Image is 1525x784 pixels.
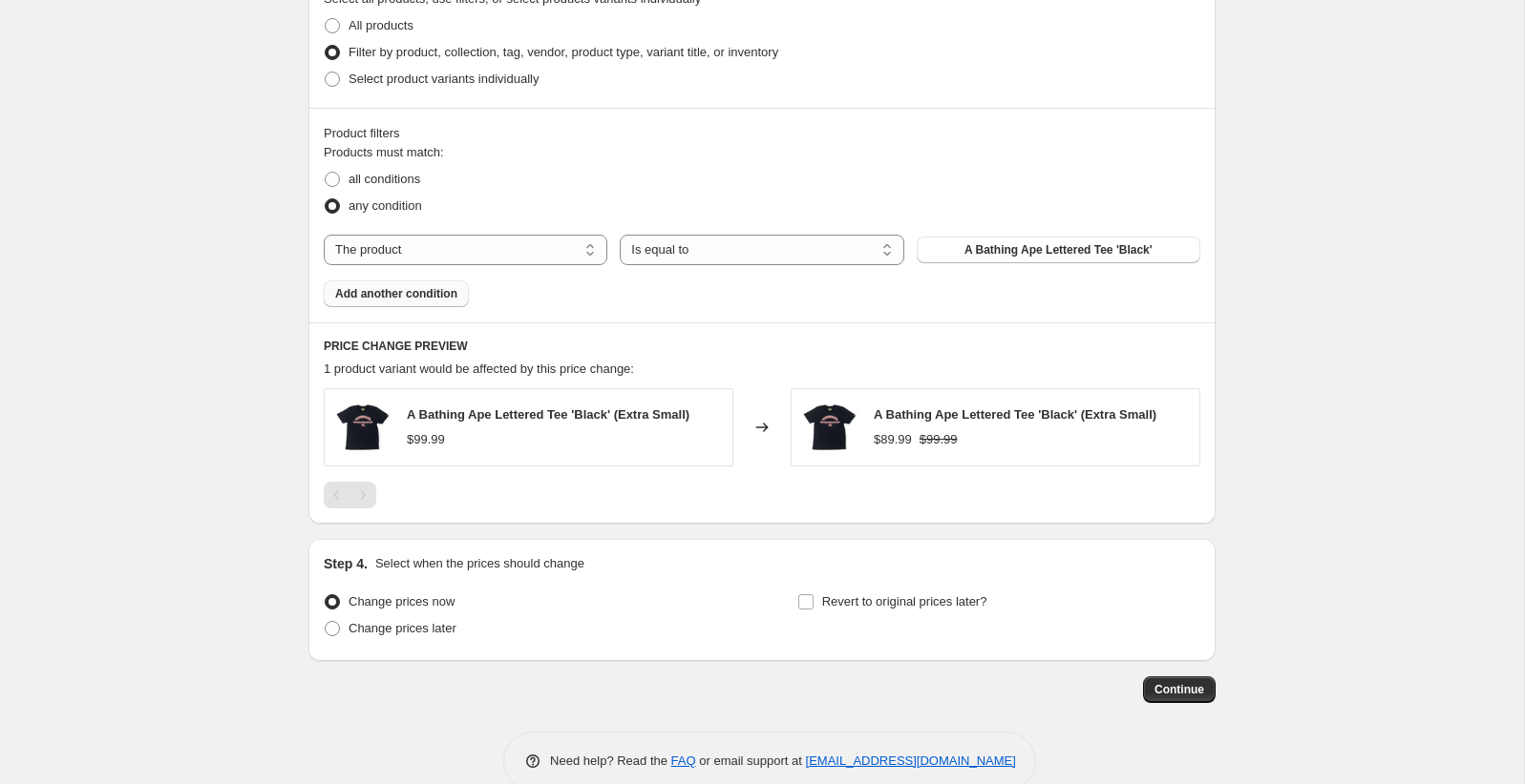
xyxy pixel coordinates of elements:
[920,430,958,449] strike: $99.99
[822,594,987,609] span: Revert to original prices later?
[324,554,368,573] h2: Step 4.
[1154,682,1204,697] span: Continue
[671,753,696,768] a: FAQ
[874,407,1156,422] span: A Bathing Ape Lettered Tee 'Black' (Extra Small)
[349,172,420,186] span: all conditions
[324,482,376,508] nav: Pagination
[801,399,858,456] img: ape_80x.webp
[349,45,778,59] span: Filter by product, collection, tag, vendor, product type, variant title, or inventory
[874,430,912,449] div: $89.99
[550,753,671,768] span: Need help? Read the
[1143,676,1216,703] button: Continue
[324,280,469,307] button: Add another condition
[806,753,1016,768] a: [EMAIL_ADDRESS][DOMAIN_NAME]
[696,753,806,768] span: or email support at
[335,286,457,301] span: Add another condition
[324,145,444,159] span: Products must match:
[375,554,584,573] p: Select when the prices should change
[324,339,1200,354] h6: PRICE CHANGE PREVIEW
[917,237,1200,263] button: A Bathing Ape Lettered Tee 'Black'
[349,72,539,86] span: Select product variants individually
[349,621,456,635] span: Change prices later
[349,18,413,32] span: All products
[324,361,634,376] span: 1 product variant would be affected by this price change:
[964,242,1153,258] span: A Bathing Ape Lettered Tee 'Black'
[324,124,1200,143] div: Product filters
[334,399,392,456] img: ape_80x.webp
[349,594,455,609] span: Change prices now
[407,430,445,449] div: $99.99
[407,407,689,422] span: A Bathing Ape Lettered Tee 'Black' (Extra Small)
[349,198,422,213] span: any condition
